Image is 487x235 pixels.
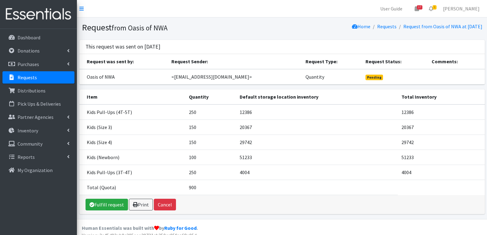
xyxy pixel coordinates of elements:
[398,119,485,135] td: 20367
[365,75,383,80] span: Pending
[398,135,485,150] td: 29742
[185,150,236,165] td: 100
[18,61,39,67] p: Purchases
[377,23,397,29] a: Requests
[438,2,485,15] a: [PERSON_NAME]
[236,119,398,135] td: 20367
[433,5,437,10] span: 1
[424,2,438,15] a: 1
[2,124,74,137] a: Inventory
[2,71,74,84] a: Requests
[18,88,46,94] p: Distributions
[236,89,398,104] th: Default storage location inventory
[79,150,185,165] td: Kids (Newborn)
[185,165,236,180] td: 250
[79,135,185,150] td: Kids (Size 4)
[398,104,485,120] td: 12386
[398,150,485,165] td: 51233
[403,23,482,29] a: Request from Oasis of NWA at [DATE]
[2,164,74,176] a: My Organization
[168,69,302,84] td: <[EMAIL_ADDRESS][DOMAIN_NAME]>
[79,165,185,180] td: Kids Pull-Ups (3T-4T)
[410,2,424,15] a: 17
[236,150,398,165] td: 51233
[86,199,128,210] a: Fulfill request
[417,5,422,10] span: 17
[154,199,176,210] button: Cancel
[2,45,74,57] a: Donations
[398,89,485,104] th: Total Inventory
[18,167,53,173] p: My Organization
[82,225,198,231] strong: Human Essentials was built with by .
[18,141,42,147] p: Community
[2,4,74,25] img: HumanEssentials
[18,34,40,41] p: Dashboard
[398,165,485,180] td: 4004
[164,225,197,231] a: Ruby for Good
[18,101,61,107] p: Pick Ups & Deliveries
[2,138,74,150] a: Community
[428,54,485,69] th: Comments:
[79,104,185,120] td: Kids Pull-Ups (4T-5T)
[236,165,398,180] td: 4004
[18,114,54,120] p: Partner Agencies
[79,54,168,69] th: Request was sent by:
[18,127,38,134] p: Inventory
[185,104,236,120] td: 250
[2,98,74,110] a: Pick Ups & Deliveries
[185,135,236,150] td: 150
[168,54,302,69] th: Request Sender:
[2,151,74,163] a: Reports
[352,23,370,29] a: Home
[79,69,168,84] td: Oasis of NWA
[185,89,236,104] th: Quantity
[362,54,428,69] th: Request Status:
[18,48,40,54] p: Donations
[2,31,74,44] a: Dashboard
[302,69,362,84] td: Quantity
[79,180,185,195] td: Total (Quota)
[18,154,35,160] p: Reports
[18,74,37,80] p: Requests
[129,199,153,210] a: Print
[185,119,236,135] td: 150
[79,119,185,135] td: Kids (Size 3)
[86,44,160,50] h3: This request was sent on [DATE]
[375,2,407,15] a: User Guide
[236,135,398,150] td: 29742
[79,89,185,104] th: Item
[2,84,74,97] a: Distributions
[2,58,74,70] a: Purchases
[82,22,280,33] h1: Request
[236,104,398,120] td: 12386
[112,23,168,32] small: from Oasis of NWA
[185,180,236,195] td: 900
[302,54,362,69] th: Request Type:
[2,111,74,123] a: Partner Agencies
